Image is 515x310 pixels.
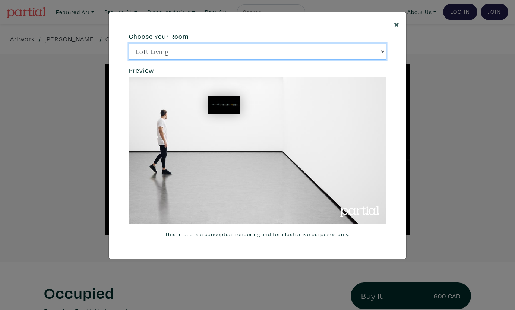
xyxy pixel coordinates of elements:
img: phpThumb.php [208,96,240,114]
small: This image is a conceptual rendering and for illustrative purposes only. [129,230,386,238]
h6: Choose Your Room [129,32,386,41]
button: Close [387,12,406,36]
span: × [394,18,399,31]
h6: Preview [129,66,386,75]
img: phpThumb.php [129,77,386,224]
